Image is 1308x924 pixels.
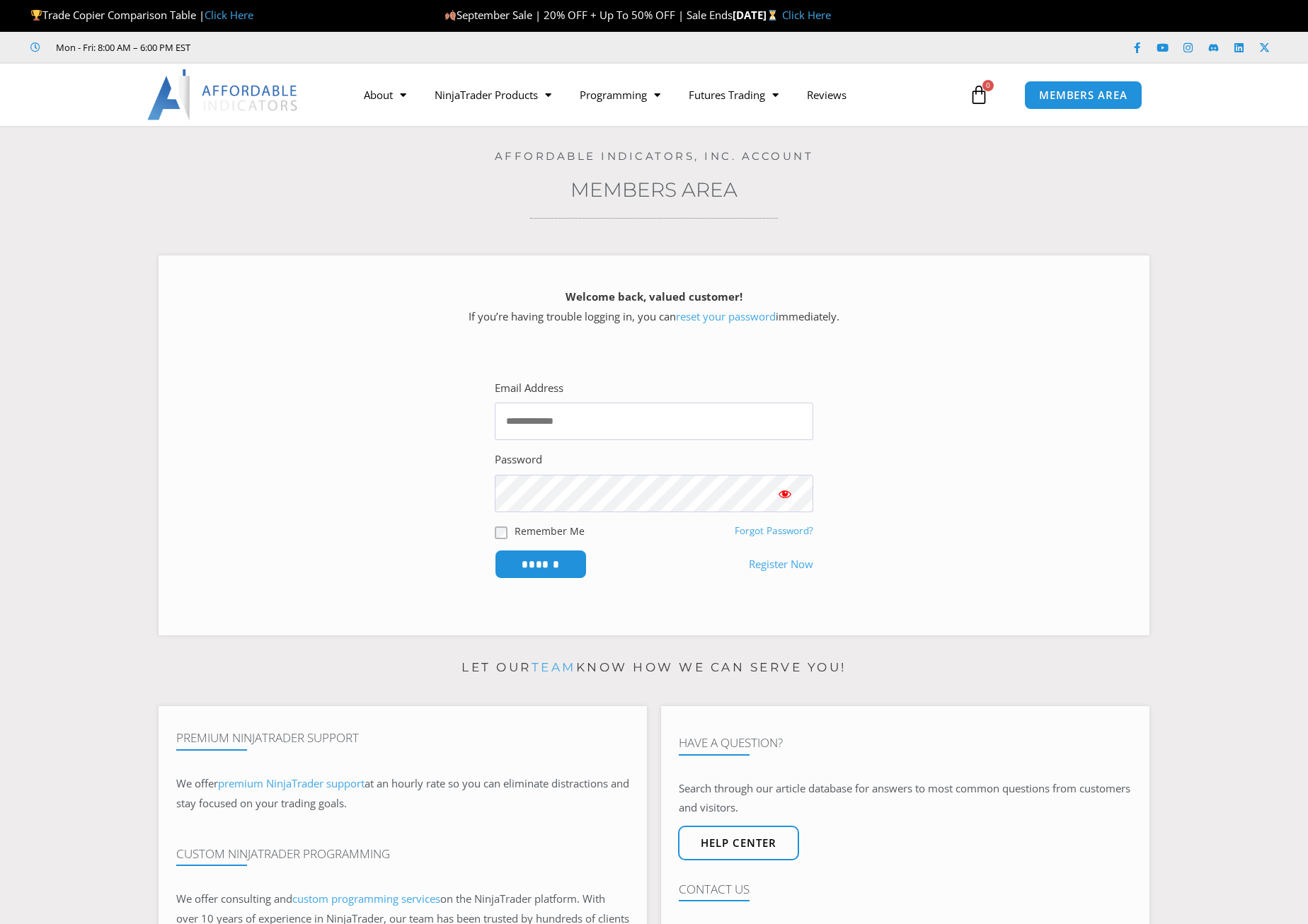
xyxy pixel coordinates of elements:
[678,826,799,860] a: Help center
[767,10,778,21] img: ⏳
[532,660,576,674] a: team
[515,524,585,538] label: Remember Me
[159,657,1149,679] p: Let our know how we can serve you!
[566,289,742,304] strong: Welcome back, valued customer!
[675,79,793,111] a: Futures Trading
[735,524,813,537] a: Forgot Password?
[30,8,253,22] span: Trade Copier Comparison Table |
[176,776,629,810] span: at an hourly rate so you can eliminate distractions and stay focused on your trading goals.
[176,847,629,861] h4: Custom NinjaTrader Programming
[444,8,733,22] span: September Sale | 20% OFF + Up To 50% OFF | Sale Ends
[679,736,1132,750] h4: Have A Question?
[948,74,1010,115] a: 0
[176,731,629,745] h4: Premium NinjaTrader Support
[982,80,994,91] span: 0
[1024,81,1142,110] a: MEMBERS AREA
[420,79,566,111] a: NinjaTrader Products
[676,309,776,323] a: reset your password
[749,555,813,574] a: Register Now
[495,149,814,163] a: Affordable Indicators, Inc. Account
[495,379,563,398] label: Email Address
[210,40,423,54] iframe: Customer reviews powered by Trustpilot
[205,8,253,22] a: Click Here
[176,776,218,790] span: We offer
[445,10,456,21] img: 🍂
[218,776,365,790] a: premium NinjaTrader support
[495,450,542,470] label: Password
[147,69,299,120] img: LogoAI | Affordable Indicators – NinjaTrader
[793,79,861,111] a: Reviews
[679,779,1132,819] p: Search through our article database for answers to most common questions from customers and visit...
[292,891,440,906] a: custom programming services
[350,79,420,111] a: About
[1039,90,1128,100] span: MEMBERS AREA
[52,39,190,56] span: Mon - Fri: 8:00 AM – 6:00 PM EST
[31,10,42,21] img: 🏆
[570,178,738,202] a: Members Area
[176,891,440,906] span: We offer consulting and
[701,838,776,848] span: Help center
[679,882,1132,896] h4: Contact Us
[350,79,965,111] nav: Menu
[733,8,781,22] strong: [DATE]
[183,287,1125,327] p: If you’re having trouble logging in, you can immediately.
[782,8,831,22] a: Click Here
[757,475,813,512] button: Show password
[566,79,675,111] a: Programming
